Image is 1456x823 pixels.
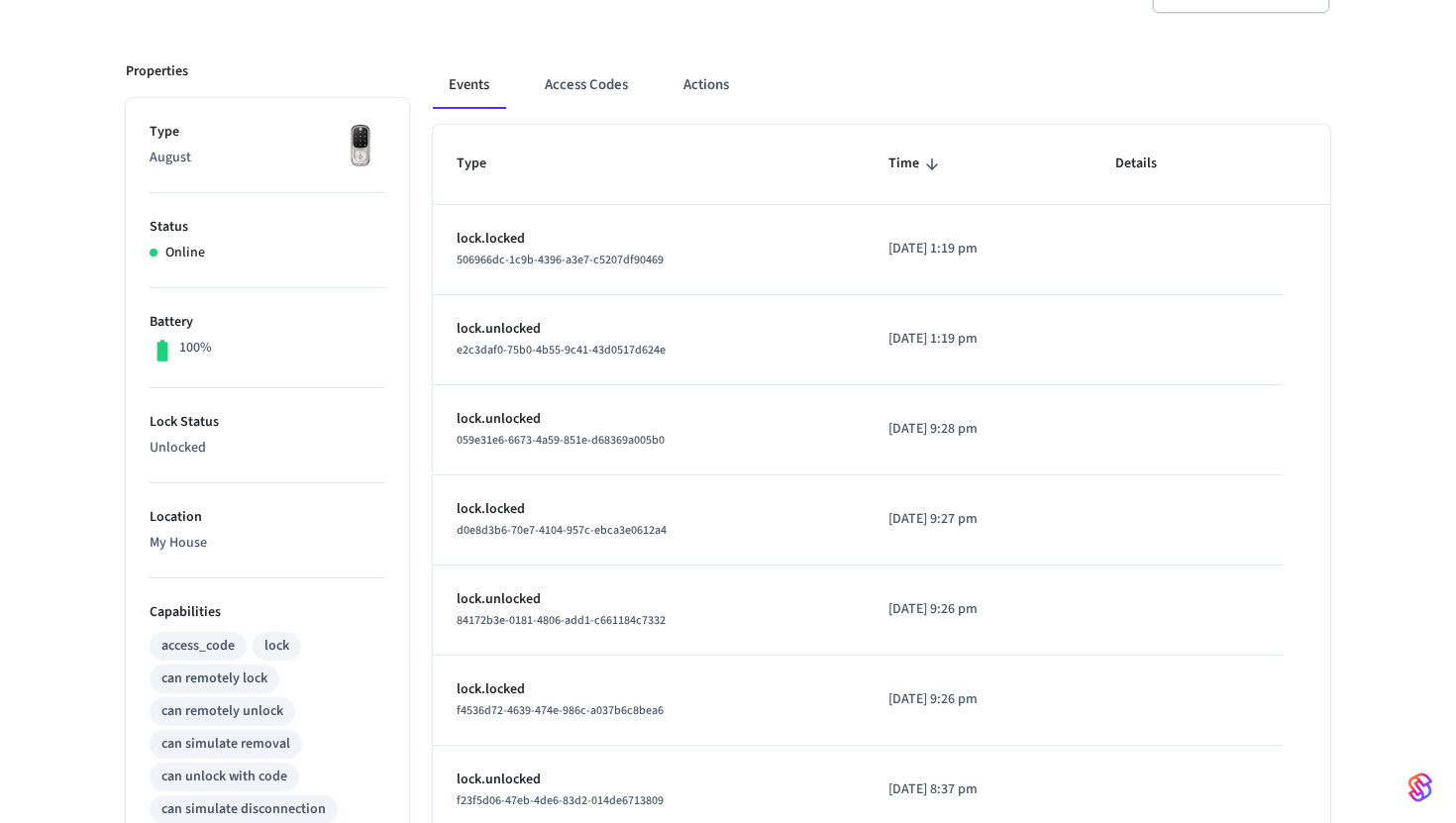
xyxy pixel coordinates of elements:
[150,412,385,433] p: Lock Status
[457,522,667,539] span: d0e8d3b6-70e7-4104-957c-ebca3e0612a4
[150,602,385,623] p: Capabilities
[165,243,205,263] p: Online
[457,702,664,719] span: f4536d72-4639-474e-986c-a037b6c8bea6
[150,438,385,459] p: Unlocked
[150,217,385,238] p: Status
[161,701,283,722] div: can remotely unlock
[161,734,290,755] div: can simulate removal
[529,61,644,109] button: Access Codes
[179,338,212,359] p: 100%
[888,329,1068,350] p: [DATE] 1:19 pm
[457,589,841,610] p: lock.unlocked
[457,432,665,449] span: 059e31e6-6673-4a59-851e-d68369a005b0
[457,342,666,359] span: e2c3daf0-75b0-4b55-9c41-43d0517d624e
[457,679,841,700] p: lock.locked
[888,779,1068,800] p: [DATE] 8:37 pm
[457,409,841,430] p: lock.unlocked
[161,799,326,820] div: can simulate disconnection
[161,767,287,787] div: can unlock with code
[264,636,289,657] div: lock
[150,312,385,333] p: Battery
[150,148,385,168] p: August
[888,509,1068,530] p: [DATE] 9:27 pm
[457,792,664,809] span: f23f5d06-47eb-4de6-83d2-014de6713809
[888,149,945,179] span: Time
[888,599,1068,620] p: [DATE] 9:26 pm
[150,507,385,528] p: Location
[457,229,841,250] p: lock.locked
[150,122,385,143] p: Type
[1408,772,1432,803] img: SeamLogoGradient.69752ec5.svg
[457,612,666,629] span: 84172b3e-0181-4806-add1-c661184c7332
[336,122,385,171] img: Yale Assure Touchscreen Wifi Smart Lock, Satin Nickel, Front
[433,61,1330,109] div: ant example
[161,636,235,657] div: access_code
[457,252,664,268] span: 506966dc-1c9b-4396-a3e7-c5207df90469
[1115,149,1183,179] span: Details
[433,61,505,109] button: Events
[457,149,512,179] span: Type
[457,499,841,520] p: lock.locked
[126,61,188,82] p: Properties
[161,669,267,689] div: can remotely lock
[888,239,1068,259] p: [DATE] 1:19 pm
[150,533,385,554] p: My House
[457,770,841,790] p: lock.unlocked
[888,689,1068,710] p: [DATE] 9:26 pm
[668,61,745,109] button: Actions
[457,319,841,340] p: lock.unlocked
[888,419,1068,440] p: [DATE] 9:28 pm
